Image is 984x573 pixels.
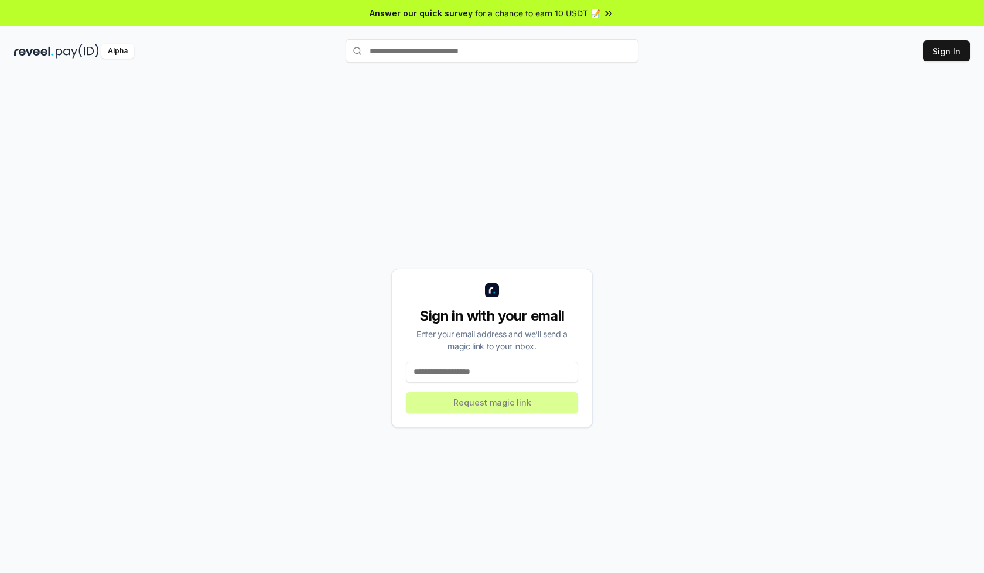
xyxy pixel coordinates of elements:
[475,7,600,19] span: for a chance to earn 10 USDT 📝
[14,44,53,59] img: reveel_dark
[56,44,99,59] img: pay_id
[406,307,578,325] div: Sign in with your email
[485,283,499,297] img: logo_small
[923,40,970,61] button: Sign In
[370,7,473,19] span: Answer our quick survey
[406,328,578,352] div: Enter your email address and we’ll send a magic link to your inbox.
[101,44,134,59] div: Alpha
